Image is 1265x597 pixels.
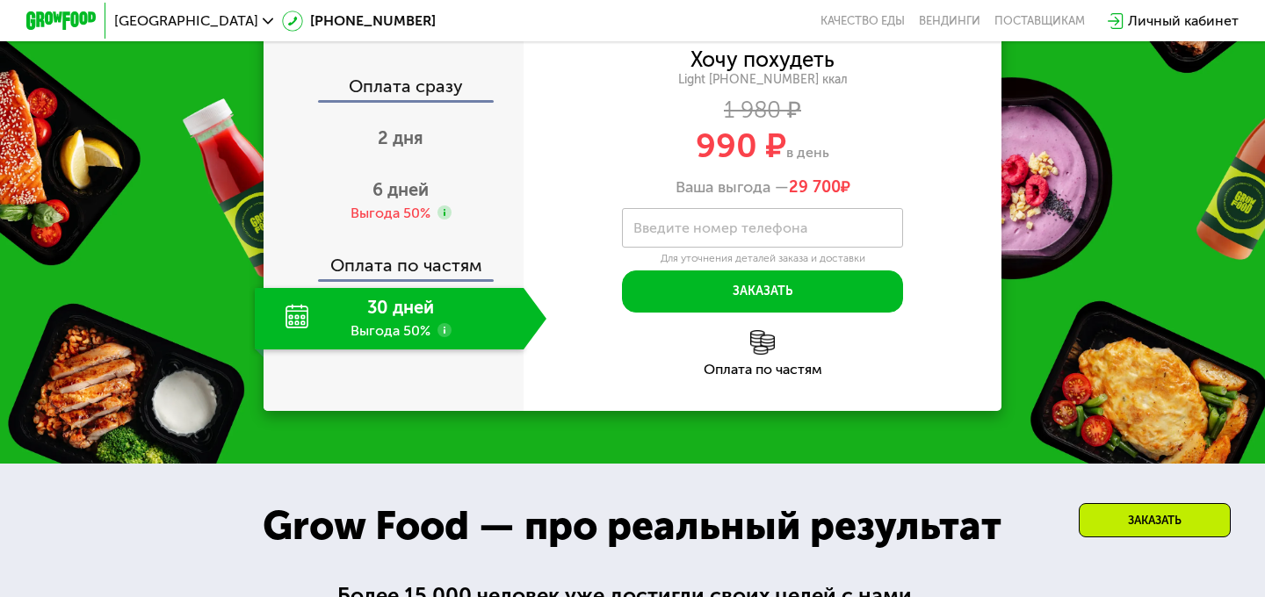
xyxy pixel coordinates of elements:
div: Для уточнения деталей заказа и доставки [622,252,903,266]
div: поставщикам [994,14,1085,28]
button: Заказать [622,270,903,313]
span: 2 дня [378,127,423,148]
div: Оплата сразу [265,77,524,100]
span: [GEOGRAPHIC_DATA] [114,14,258,28]
span: 990 ₽ [696,126,786,166]
a: Качество еды [820,14,905,28]
div: 1 980 ₽ [524,101,1001,120]
a: [PHONE_NUMBER] [282,11,436,32]
span: в день [786,144,829,161]
div: Хочу похудеть [690,50,835,69]
div: Заказать [1079,503,1231,537]
img: l6xcnZfty9opOoJh.png [750,330,775,355]
span: 29 700 [789,177,841,197]
a: Вендинги [919,14,980,28]
span: 6 дней [372,179,429,200]
div: Light [PHONE_NUMBER] ккал [524,72,1001,88]
div: Личный кабинет [1128,11,1239,32]
div: Выгода 50% [351,204,430,223]
span: ₽ [789,178,850,198]
div: Оплата по частям [265,239,524,279]
div: Оплата по частям [524,363,1001,377]
label: Введите номер телефона [633,223,807,233]
div: Ваша выгода — [524,178,1001,198]
div: Grow Food — про реальный результат [234,496,1030,556]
